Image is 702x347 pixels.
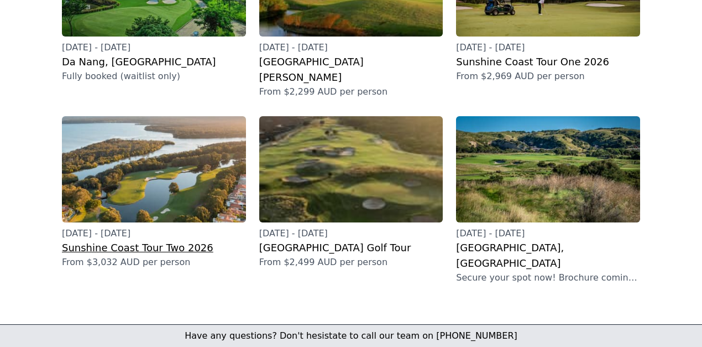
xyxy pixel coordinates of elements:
[62,256,246,269] p: From $3,032 AUD per person
[456,116,640,284] a: [DATE] - [DATE][GEOGRAPHIC_DATA], [GEOGRAPHIC_DATA]Secure your spot now! Brochure coming soon
[62,70,246,83] p: Fully booked (waitlist only)
[259,227,443,240] p: [DATE] - [DATE]
[259,240,443,256] h2: [GEOGRAPHIC_DATA] Golf Tour
[62,116,246,269] a: [DATE] - [DATE]Sunshine Coast Tour Two 2026From $3,032 AUD per person
[62,41,246,54] p: [DATE] - [DATE]
[259,85,443,99] p: From $2,299 AUD per person
[259,116,443,269] a: [DATE] - [DATE][GEOGRAPHIC_DATA] Golf TourFrom $2,499 AUD per person
[456,70,640,83] p: From $2,969 AUD per person
[62,54,246,70] h2: Da Nang, [GEOGRAPHIC_DATA]
[259,54,443,85] h2: [GEOGRAPHIC_DATA][PERSON_NAME]
[62,227,246,240] p: [DATE] - [DATE]
[456,54,640,70] h2: Sunshine Coast Tour One 2026
[456,41,640,54] p: [DATE] - [DATE]
[259,41,443,54] p: [DATE] - [DATE]
[259,256,443,269] p: From $2,499 AUD per person
[62,240,246,256] h2: Sunshine Coast Tour Two 2026
[456,240,640,271] h2: [GEOGRAPHIC_DATA], [GEOGRAPHIC_DATA]
[456,271,640,284] p: Secure your spot now! Brochure coming soon
[456,227,640,240] p: [DATE] - [DATE]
